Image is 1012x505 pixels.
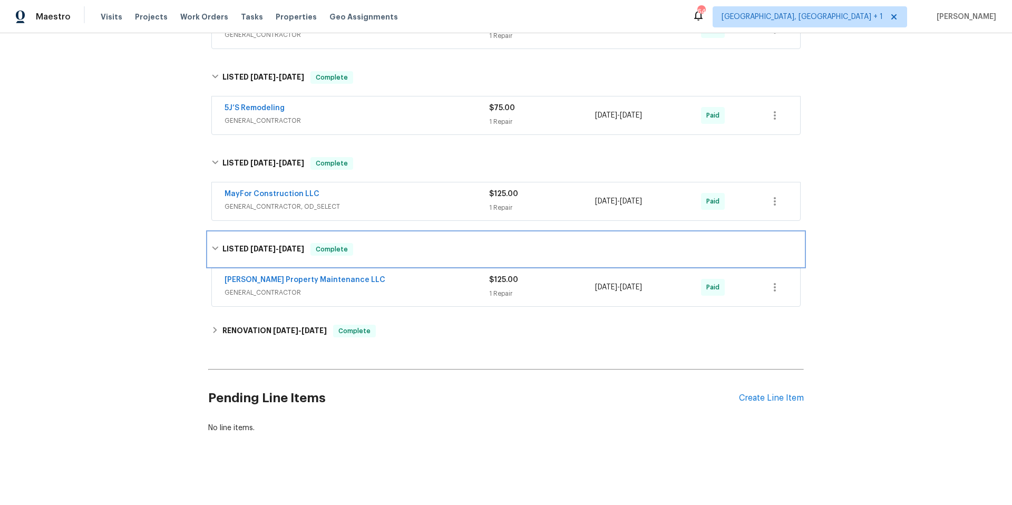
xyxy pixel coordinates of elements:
[279,159,304,167] span: [DATE]
[208,423,804,433] div: No line items.
[595,196,642,207] span: -
[208,147,804,180] div: LISTED [DATE]-[DATE]Complete
[489,31,595,41] div: 1 Repair
[276,12,317,22] span: Properties
[489,276,518,284] span: $125.00
[312,158,352,169] span: Complete
[489,116,595,127] div: 1 Repair
[101,12,122,22] span: Visits
[697,6,705,17] div: 64
[489,104,515,112] span: $75.00
[225,287,489,298] span: GENERAL_CONTRACTOR
[722,12,883,22] span: [GEOGRAPHIC_DATA], [GEOGRAPHIC_DATA] + 1
[489,288,595,299] div: 1 Repair
[706,282,724,293] span: Paid
[595,198,617,205] span: [DATE]
[273,327,298,334] span: [DATE]
[620,284,642,291] span: [DATE]
[250,245,304,252] span: -
[36,12,71,22] span: Maestro
[706,110,724,121] span: Paid
[489,190,518,198] span: $125.00
[208,61,804,94] div: LISTED [DATE]-[DATE]Complete
[222,325,327,337] h6: RENOVATION
[489,202,595,213] div: 1 Repair
[273,327,327,334] span: -
[225,190,319,198] a: MayFor Construction LLC
[250,73,276,81] span: [DATE]
[225,30,489,40] span: GENERAL_CONTRACTOR
[225,115,489,126] span: GENERAL_CONTRACTOR
[595,284,617,291] span: [DATE]
[706,196,724,207] span: Paid
[301,327,327,334] span: [DATE]
[180,12,228,22] span: Work Orders
[250,159,304,167] span: -
[595,282,642,293] span: -
[329,12,398,22] span: Geo Assignments
[225,104,285,112] a: 5J’S Remodeling
[312,72,352,83] span: Complete
[595,112,617,119] span: [DATE]
[739,393,804,403] div: Create Line Item
[250,245,276,252] span: [DATE]
[279,73,304,81] span: [DATE]
[595,110,642,121] span: -
[225,201,489,212] span: GENERAL_CONTRACTOR, OD_SELECT
[222,71,304,84] h6: LISTED
[250,159,276,167] span: [DATE]
[208,318,804,344] div: RENOVATION [DATE]-[DATE]Complete
[135,12,168,22] span: Projects
[279,245,304,252] span: [DATE]
[620,198,642,205] span: [DATE]
[334,326,375,336] span: Complete
[312,244,352,255] span: Complete
[241,13,263,21] span: Tasks
[620,112,642,119] span: [DATE]
[250,73,304,81] span: -
[208,232,804,266] div: LISTED [DATE]-[DATE]Complete
[222,243,304,256] h6: LISTED
[222,157,304,170] h6: LISTED
[208,374,739,423] h2: Pending Line Items
[225,276,385,284] a: [PERSON_NAME] Property Maintenance LLC
[932,12,996,22] span: [PERSON_NAME]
